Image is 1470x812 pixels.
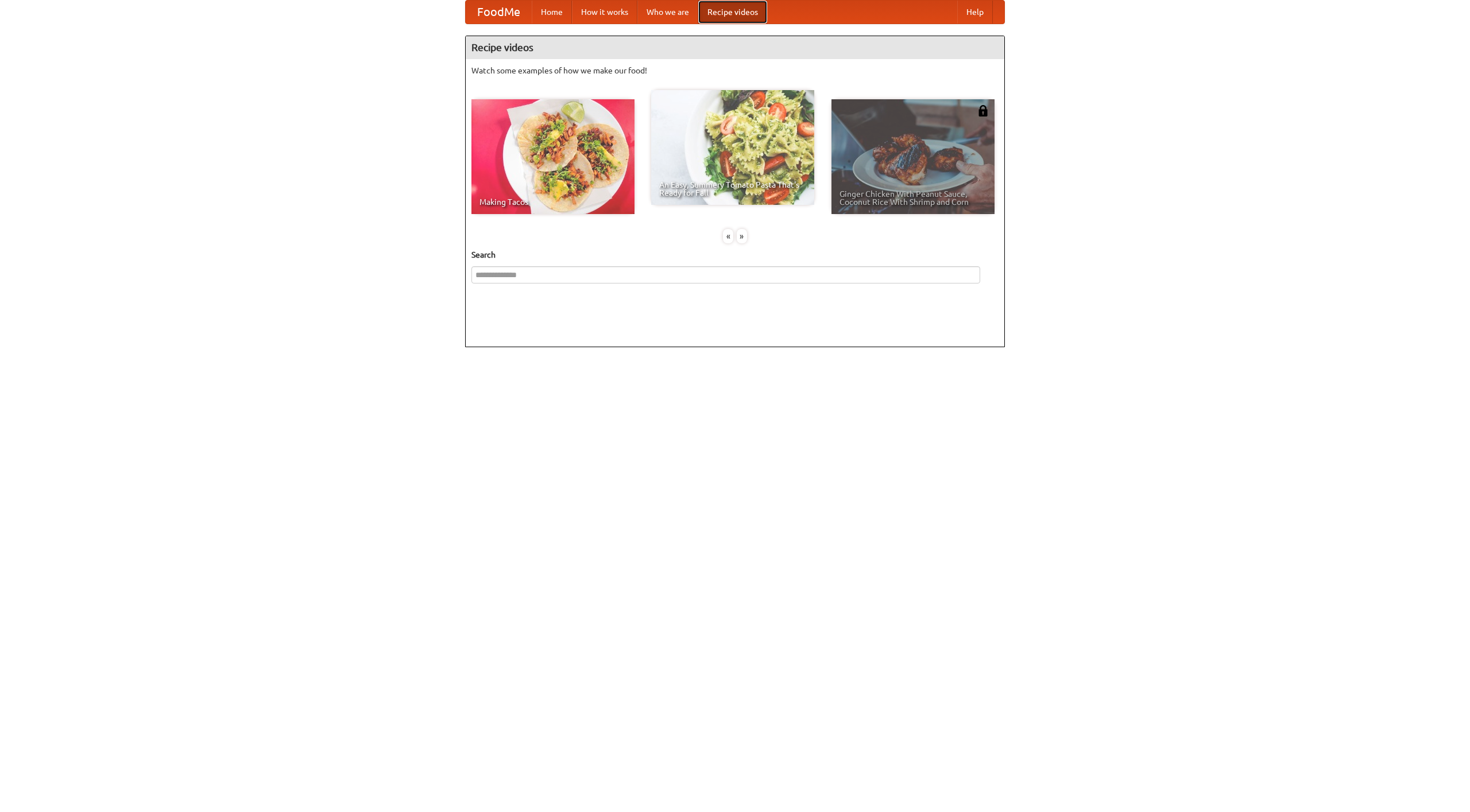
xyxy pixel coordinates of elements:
span: An Easy, Summery Tomato Pasta That's Ready for Fall [659,181,806,197]
h5: Search [471,249,999,261]
a: Making Tacos [471,99,635,214]
img: 483408.png [977,105,989,116]
div: » [737,229,747,243]
a: Recipe videos [698,1,767,24]
a: An Easy, Summery Tomato Pasta That's Ready for Fall [651,90,814,205]
span: Making Tacos [479,198,626,206]
h4: Recipe videos [466,36,1004,59]
a: Who we are [637,1,698,24]
p: Watch some examples of how we make our food! [471,65,999,76]
a: Help [957,1,993,24]
a: How it works [572,1,637,24]
a: FoodMe [466,1,532,24]
a: Home [532,1,572,24]
div: « [723,229,733,243]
